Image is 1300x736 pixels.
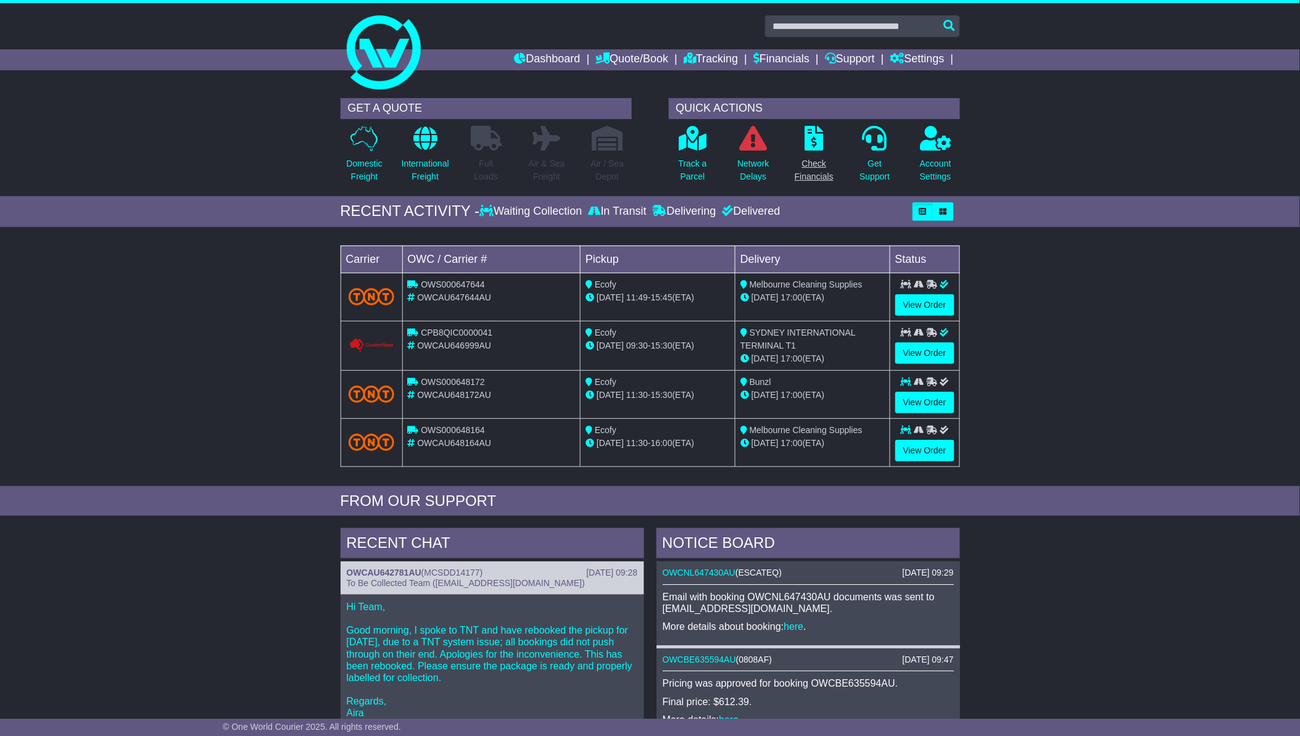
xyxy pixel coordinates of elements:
div: QUICK ACTIONS [669,98,960,119]
td: Pickup [581,246,735,273]
div: (ETA) [740,389,885,402]
span: [DATE] [597,438,624,448]
span: Melbourne Cleaning Supplies [750,425,863,435]
span: 17:00 [781,354,803,363]
p: Domestic Freight [346,157,382,183]
span: Ecofy [595,425,616,435]
a: OWCAU642781AU [347,568,421,577]
div: - (ETA) [586,291,730,304]
a: Financials [753,49,809,70]
td: OWC / Carrier # [402,246,581,273]
span: 0808AF [739,655,769,664]
div: [DATE] 09:47 [902,655,953,665]
span: Ecofy [595,279,616,289]
div: - (ETA) [586,437,730,450]
div: In Transit [586,205,650,218]
img: TNT_Domestic.png [349,434,395,450]
span: MCSDD14177 [424,568,480,577]
span: Bunzl [750,377,771,387]
div: (ETA) [740,291,885,304]
span: SYDNEY INTERNATIONAL TERMINAL T1 [740,328,856,350]
a: Track aParcel [678,125,708,190]
a: DomesticFreight [346,125,383,190]
div: [DATE] 09:28 [586,568,637,578]
span: Ecofy [595,328,616,337]
div: RECENT CHAT [341,528,644,561]
span: Melbourne Cleaning Supplies [750,279,863,289]
span: 17:00 [781,292,803,302]
span: CPB8QIC0000041 [421,328,492,337]
span: 17:00 [781,438,803,448]
a: Support [825,49,875,70]
a: NetworkDelays [737,125,769,190]
div: RECENT ACTIVITY - [341,202,480,220]
a: View Order [895,440,954,461]
span: OWS000647644 [421,279,485,289]
span: [DATE] [597,292,624,302]
a: CheckFinancials [794,125,834,190]
img: TNT_Domestic.png [349,386,395,402]
span: To Be Collected Team ([EMAIL_ADDRESS][DOMAIN_NAME]) [347,578,585,588]
span: 11:30 [626,438,648,448]
a: Tracking [684,49,738,70]
p: More details: . [663,714,954,726]
a: Quote/Book [595,49,668,70]
div: ( ) [347,568,638,578]
div: ( ) [663,655,954,665]
div: Waiting Collection [479,205,585,218]
p: More details about booking: . [663,621,954,632]
span: [DATE] [751,354,779,363]
div: FROM OUR SUPPORT [341,492,960,510]
span: [DATE] [597,390,624,400]
p: International Freight [402,157,449,183]
a: Dashboard [515,49,581,70]
td: Carrier [341,246,402,273]
span: 09:30 [626,341,648,350]
p: Full Loads [471,157,502,183]
span: ESCATEQ [738,568,779,577]
span: 17:00 [781,390,803,400]
a: OWCNL647430AU [663,568,735,577]
div: - (ETA) [586,339,730,352]
a: OWCBE635594AU [663,655,736,664]
a: Settings [890,49,945,70]
div: Delivering [650,205,719,218]
div: Delivered [719,205,780,218]
span: 15:30 [651,390,673,400]
td: Status [890,246,959,273]
span: OWCAU647644AU [417,292,491,302]
div: GET A QUOTE [341,98,632,119]
span: OWS000648164 [421,425,485,435]
a: InternationalFreight [401,125,450,190]
div: NOTICE BOARD [656,528,960,561]
img: GetCarrierServiceLogo [349,338,395,353]
p: Network Delays [737,157,769,183]
p: Email with booking OWCNL647430AU documents was sent to [EMAIL_ADDRESS][DOMAIN_NAME]. [663,591,954,614]
span: [DATE] [751,390,779,400]
p: Final price: $612.39. [663,696,954,708]
span: OWCAU648172AU [417,390,491,400]
div: ( ) [663,568,954,578]
span: © One World Courier 2025. All rights reserved. [223,722,401,732]
p: Hi Team, Good morning, I spoke to TNT and have rebooked the pickup for [DATE], due to a TNT syste... [347,601,638,719]
a: View Order [895,294,954,316]
a: AccountSettings [919,125,952,190]
img: TNT_Domestic.png [349,288,395,305]
td: Delivery [735,246,890,273]
div: [DATE] 09:29 [902,568,953,578]
p: Air / Sea Depot [591,157,624,183]
div: - (ETA) [586,389,730,402]
span: 11:49 [626,292,648,302]
span: OWCAU646999AU [417,341,491,350]
span: [DATE] [751,438,779,448]
span: 15:45 [651,292,673,302]
div: (ETA) [740,437,885,450]
span: [DATE] [751,292,779,302]
p: Get Support [859,157,890,183]
p: Pricing was approved for booking OWCBE635594AU. [663,677,954,689]
span: OWS000648172 [421,377,485,387]
a: here [784,621,803,632]
span: 15:30 [651,341,673,350]
a: View Order [895,392,954,413]
p: Check Financials [795,157,834,183]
